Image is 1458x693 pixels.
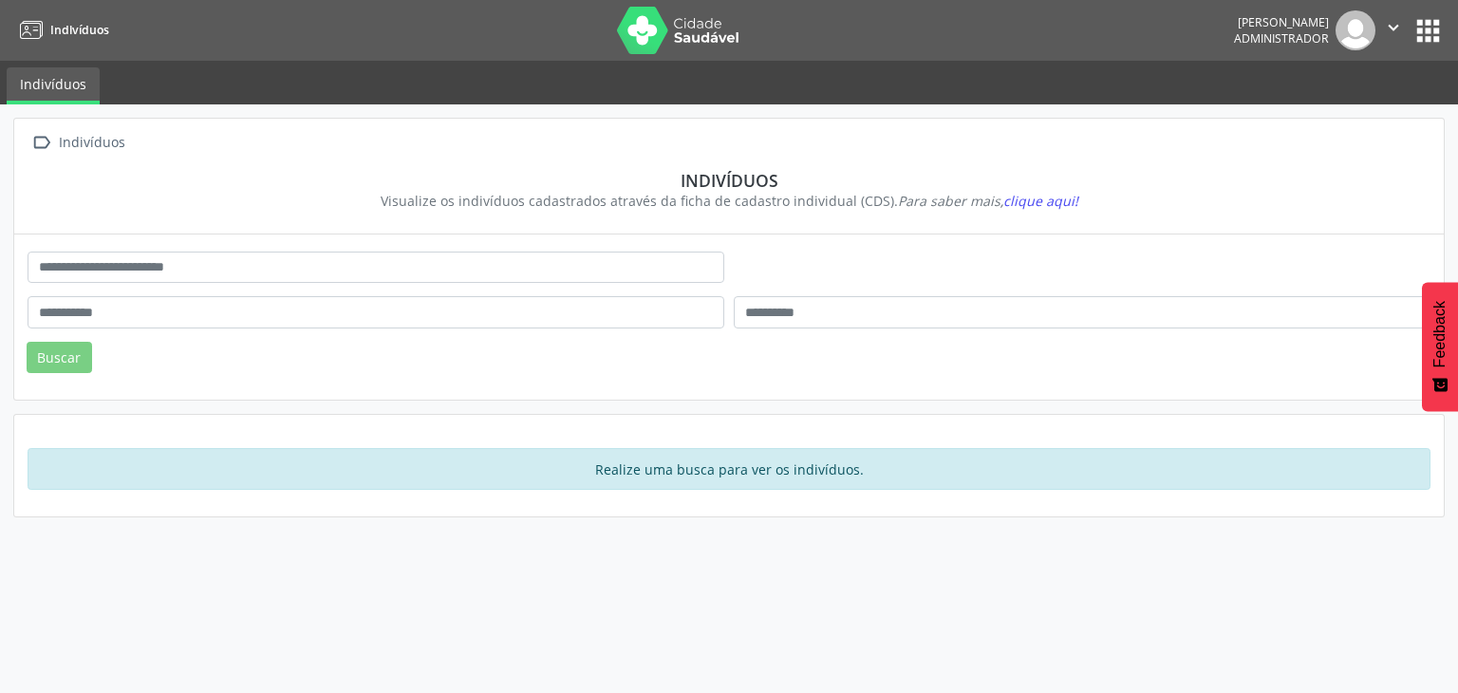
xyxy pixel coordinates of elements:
[1431,301,1449,367] span: Feedback
[28,129,55,157] i: 
[27,342,92,374] button: Buscar
[1375,10,1411,50] button: 
[1336,10,1375,50] img: img
[1422,282,1458,411] button: Feedback - Mostrar pesquisa
[41,191,1417,211] div: Visualize os indivíduos cadastrados através da ficha de cadastro individual (CDS).
[898,192,1078,210] i: Para saber mais,
[1234,14,1329,30] div: [PERSON_NAME]
[28,448,1430,490] div: Realize uma busca para ver os indivíduos.
[7,67,100,104] a: Indivíduos
[1234,30,1329,47] span: Administrador
[28,129,128,157] a:  Indivíduos
[1411,14,1445,47] button: apps
[1383,17,1404,38] i: 
[1003,192,1078,210] span: clique aqui!
[50,22,109,38] span: Indivíduos
[41,170,1417,191] div: Indivíduos
[13,14,109,46] a: Indivíduos
[55,129,128,157] div: Indivíduos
